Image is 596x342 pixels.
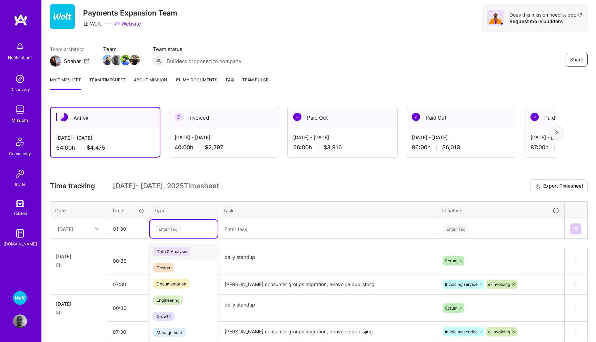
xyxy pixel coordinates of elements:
[50,76,81,90] a: My timesheet
[84,58,89,64] i: icon Mail
[51,108,160,129] div: Active
[445,258,457,263] span: Scrum
[60,113,68,121] img: Active
[412,134,510,141] div: [DATE] - [DATE]
[50,201,107,219] th: Date
[149,201,218,219] th: Type
[488,329,510,334] span: e-invoicing
[573,226,578,232] img: Submit
[445,329,478,334] span: Invoicing service
[115,20,141,27] a: Website
[16,200,24,207] img: tokens
[288,107,397,128] div: Paid Out
[153,247,190,256] span: Data & Analysis
[530,113,539,121] img: Paid Out
[153,46,241,53] span: Team status
[442,144,460,151] span: $6,013
[50,182,95,190] span: Time tracking
[50,46,89,53] span: Team architect
[442,207,559,214] div: Initiative
[134,76,167,90] a: About Mission
[112,207,144,214] div: Time
[130,54,139,66] a: Team Member Avatar
[167,58,241,65] span: Builders proposed to company
[113,182,219,190] span: [DATE] - [DATE] , 2025 Timesheet
[153,263,173,272] span: Design
[242,76,268,90] a: Team Pulse
[56,134,154,141] div: [DATE] - [DATE]
[56,253,101,260] div: [DATE]
[103,54,112,66] a: Team Member Avatar
[13,314,27,328] img: User Avatar
[13,210,27,217] div: Tokens
[219,275,436,294] textarea: [PERSON_NAME] consumer groups migration, e-invoice publishing
[12,117,29,124] div: Missions
[121,54,130,66] a: Team Member Avatar
[13,167,27,181] img: Invite
[10,86,30,93] div: Discovery
[50,4,75,29] img: Company Logo
[14,14,28,26] img: logo
[11,314,29,328] a: User Avatar
[108,220,149,238] input: HH:MM
[487,10,504,26] img: Avatar
[129,55,140,65] img: Team Member Avatar
[102,55,113,65] img: Team Member Avatar
[107,275,149,293] input: HH:MM
[555,130,558,135] img: right
[570,56,583,63] span: Share
[153,312,174,321] span: Growth
[120,55,131,65] img: Team Member Avatar
[219,322,436,341] textarea: [PERSON_NAME] consumer groups migration, e-invoice publisjing
[56,261,101,269] div: 8h
[324,144,342,151] span: $3,916
[412,113,420,121] img: Paid Out
[83,21,89,27] i: icon CompanyGray
[153,279,190,289] span: Documentation
[112,54,121,66] a: Team Member Avatar
[218,201,437,219] th: Task
[175,76,218,84] span: My Documents
[95,227,99,231] i: icon Chevron
[64,58,81,65] div: Shahar
[443,223,469,234] div: Enter Tag
[9,150,31,157] div: Community
[242,77,268,82] span: Team Pulse
[293,113,301,121] img: Paid Out
[153,56,164,67] img: Builders proposed to company
[530,179,588,193] button: Export Timesheet
[205,144,223,151] span: $2,797
[155,223,181,234] div: Enter Tag
[509,11,582,18] div: Does this mission need support?
[175,134,273,141] div: [DATE] - [DATE]
[488,282,510,287] span: e-invoicing
[56,309,101,316] div: 8h
[169,107,279,128] div: Invoiced
[153,295,183,305] span: Engineering
[50,56,61,67] img: Team Architect
[406,107,516,128] div: Paid Out
[15,181,26,188] div: Invite
[293,134,392,141] div: [DATE] - [DATE]
[56,144,154,151] div: 64:00 h
[13,103,27,117] img: teamwork
[445,282,478,287] span: Invoicing service
[13,291,27,305] img: Wolt - Fintech: Payments Expansion Team
[111,55,122,65] img: Team Member Avatar
[58,225,73,232] div: [DATE]
[89,76,126,90] a: Team timesheet
[8,54,32,61] div: Notifications
[535,183,540,190] i: icon Download
[13,227,27,240] img: guide book
[175,113,183,121] img: Invoiced
[13,40,27,54] img: bell
[103,46,139,53] span: Team
[107,299,149,317] input: HH:MM
[175,144,273,151] div: 40:00 h
[153,328,186,337] span: Management
[12,133,28,150] img: Community
[3,240,37,248] div: [DOMAIN_NAME]
[566,53,588,67] button: Share
[219,248,436,274] textarea: daily standup
[509,18,582,24] div: Request more builders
